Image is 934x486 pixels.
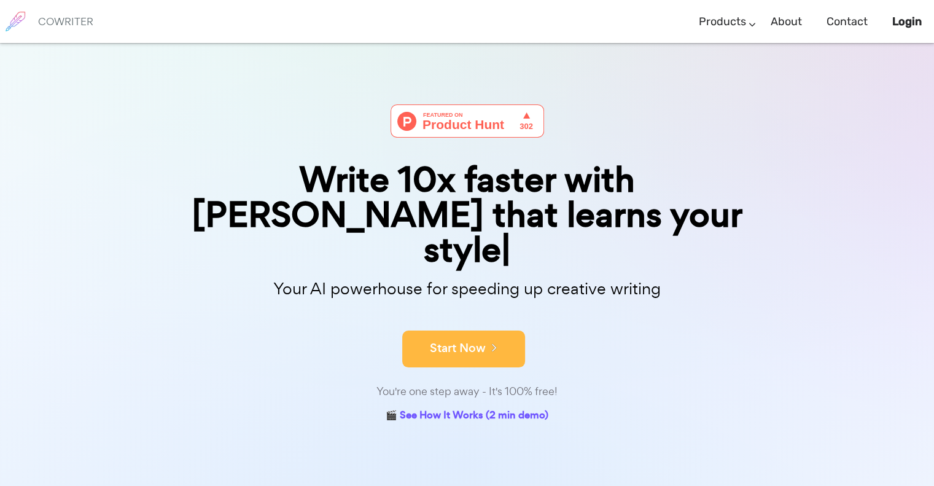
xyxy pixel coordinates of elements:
a: Products [699,4,746,40]
a: 🎬 See How It Works (2 min demo) [386,407,548,426]
p: Your AI powerhouse for speeding up creative writing [160,276,774,302]
div: You're one step away - It's 100% free! [160,383,774,401]
h6: COWRITER [38,16,93,27]
a: Contact [827,4,868,40]
a: Login [892,4,922,40]
div: Write 10x faster with [PERSON_NAME] that learns your style [160,162,774,268]
button: Start Now [402,331,525,367]
b: Login [892,15,922,28]
img: Cowriter - Your AI buddy for speeding up creative writing | Product Hunt [391,104,544,138]
a: About [771,4,802,40]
